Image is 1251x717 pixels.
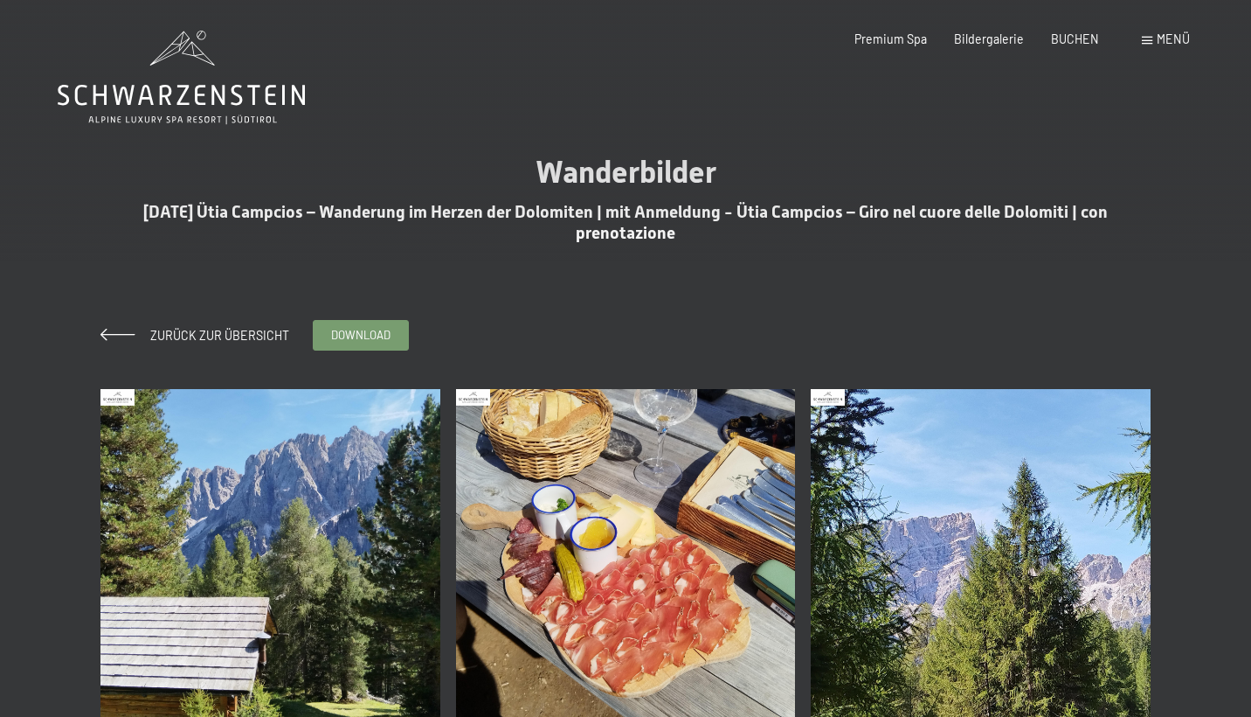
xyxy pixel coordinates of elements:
[138,328,289,343] span: Zurück zur Übersicht
[1051,31,1099,46] a: BUCHEN
[331,327,391,343] span: download
[143,202,1108,242] span: [DATE] Ütia Campcios – Wanderung im Herzen der Dolomiten | mit Anmeldung - Ütia Campcios – Giro n...
[854,31,927,46] a: Premium Spa
[536,154,716,190] span: Wanderbilder
[314,321,408,350] a: download
[954,31,1024,46] a: Bildergalerie
[100,328,289,343] a: Zurück zur Übersicht
[1157,31,1190,46] span: Menü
